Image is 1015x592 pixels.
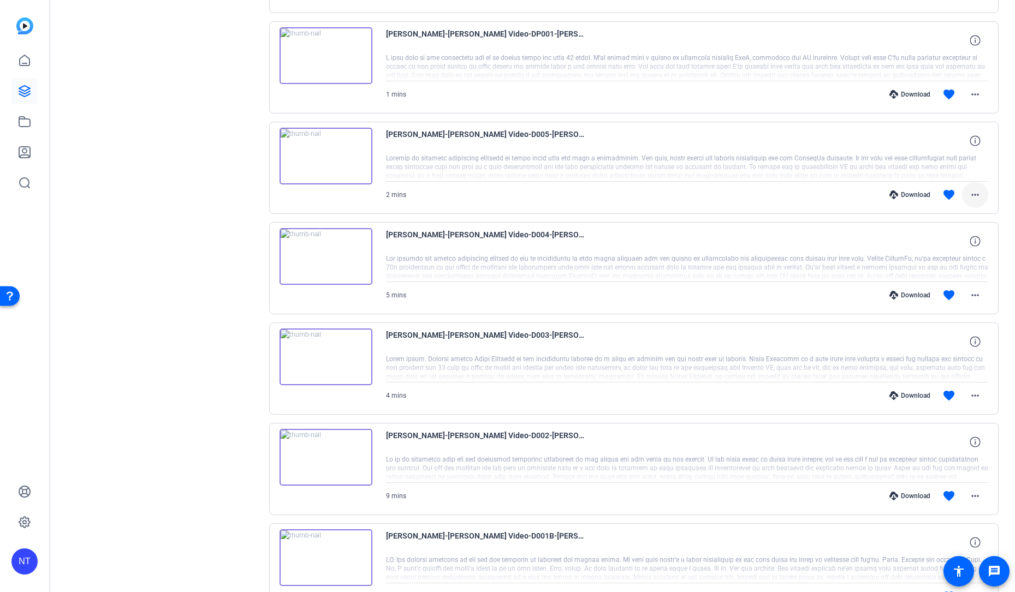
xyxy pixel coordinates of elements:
img: thumb-nail [280,128,372,184]
span: [PERSON_NAME]-[PERSON_NAME] Video-D002-[PERSON_NAME] Cone1-2025-09-25-12-16-37-873-0 [386,429,588,455]
img: thumb-nail [280,228,372,285]
mat-icon: favorite [942,489,955,503]
span: [PERSON_NAME]-[PERSON_NAME] Video-DP001-[PERSON_NAME] Cone1-2025-09-25-12-40-46-587-0 [386,27,588,53]
span: [PERSON_NAME]-[PERSON_NAME] Video-D004-[PERSON_NAME] Cone1-2025-09-25-12-31-53-182-0 [386,228,588,254]
img: thumb-nail [280,27,372,84]
span: 5 mins [386,291,406,299]
img: blue-gradient.svg [16,17,33,34]
mat-icon: message [988,565,1001,578]
div: Download [884,492,936,500]
span: [PERSON_NAME]-[PERSON_NAME] Video-D003-[PERSON_NAME] Cone1-2025-09-25-12-25-51-093-0 [386,328,588,355]
span: [PERSON_NAME]-[PERSON_NAME] Video-D001B-[PERSON_NAME] Cone1-2025-09-25-12-08-04-292-0 [386,529,588,555]
div: Download [884,391,936,400]
div: NT [11,548,38,575]
div: Download [884,90,936,99]
span: 2 mins [386,191,406,199]
span: [PERSON_NAME]-[PERSON_NAME] Video-D005-[PERSON_NAME] Cone1-2025-09-25-12-38-05-545-0 [386,128,588,154]
img: thumb-nail [280,328,372,385]
img: thumb-nail [280,529,372,586]
span: 4 mins [386,392,406,399]
mat-icon: accessibility [952,565,965,578]
span: 1 mins [386,91,406,98]
div: Download [884,291,936,300]
div: Download [884,190,936,199]
img: thumb-nail [280,429,372,486]
mat-icon: more_horiz [969,289,982,302]
mat-icon: more_horiz [969,88,982,101]
mat-icon: favorite [942,289,955,302]
mat-icon: more_horiz [969,389,982,402]
mat-icon: favorite [942,389,955,402]
mat-icon: more_horiz [969,188,982,201]
span: 9 mins [386,492,406,500]
mat-icon: more_horiz [969,489,982,503]
mat-icon: favorite [942,88,955,101]
mat-icon: favorite [942,188,955,201]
